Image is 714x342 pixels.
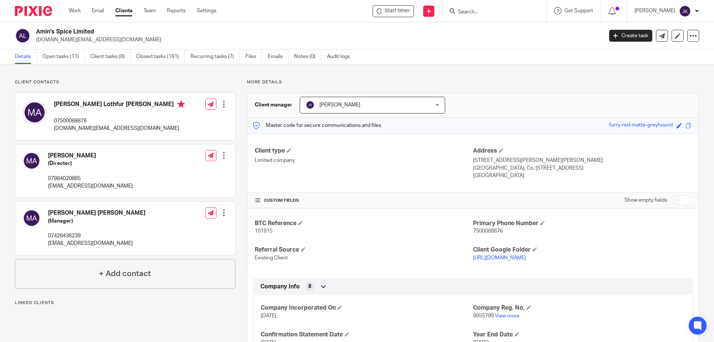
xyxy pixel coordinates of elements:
p: 07984020885 [48,175,133,182]
h4: Company Reg. No. [473,304,685,312]
label: Show empty fields [624,196,667,204]
h4: Year End Date [473,331,685,339]
i: Primary [177,100,185,108]
h3: Client manager [255,101,292,109]
h5: (Manager) [48,217,145,225]
span: [PERSON_NAME] [319,102,360,108]
p: 07429436239 [48,232,145,240]
a: Notes (0) [294,49,321,64]
a: Work [69,7,81,15]
a: Details [15,49,37,64]
p: [DOMAIN_NAME][EMAIL_ADDRESS][DOMAIN_NAME] [54,125,185,132]
div: Amin's Spice Limited [373,5,414,17]
span: [DATE] [261,313,276,319]
p: [EMAIL_ADDRESS][DOMAIN_NAME] [48,240,145,247]
h4: BTC Reference [255,220,473,227]
input: Search [457,9,524,16]
a: [URL][DOMAIN_NAME] [473,255,526,261]
div: furry-red-matte-greyhound [609,121,673,130]
a: Closed tasks (191) [136,49,185,64]
img: svg%3E [23,100,46,124]
span: Get Support [565,8,593,13]
p: Client contacts [15,79,235,85]
h4: [PERSON_NAME] [PERSON_NAME] [48,209,145,217]
a: Team [144,7,156,15]
span: 7500068876 [473,228,503,234]
span: 9955799 [473,313,494,319]
p: Limited company [255,157,473,164]
h4: Company Incorporated On [261,304,473,312]
h4: CUSTOM FIELDS [255,198,473,204]
h4: Primary Phone Number [473,220,691,227]
a: Clients [115,7,132,15]
p: 07500068876 [54,117,185,125]
h4: [PERSON_NAME] [48,152,133,160]
p: [GEOGRAPHIC_DATA] [473,172,691,179]
a: Settings [197,7,216,15]
h4: Address [473,147,691,155]
h4: Client Google Folder [473,246,691,254]
p: More details [247,79,699,85]
span: 101915 [255,228,273,234]
span: Existing Client [255,255,288,261]
p: [STREET_ADDRESS][PERSON_NAME][PERSON_NAME] [473,157,691,164]
a: Audit logs [327,49,356,64]
a: Recurring tasks (7) [190,49,240,64]
img: svg%3E [23,152,41,170]
p: [GEOGRAPHIC_DATA], Co. [STREET_ADDRESS] [473,164,691,172]
a: Create task [609,30,652,42]
a: Client tasks (0) [90,49,131,64]
p: [EMAIL_ADDRESS][DOMAIN_NAME] [48,182,133,190]
h4: Referral Source [255,246,473,254]
img: svg%3E [679,5,691,17]
a: View more [495,313,520,319]
p: Master code for secure communications and files [253,122,381,129]
img: svg%3E [15,28,30,44]
span: 8 [308,283,311,290]
p: Linked clients [15,300,235,306]
h4: [PERSON_NAME] Lothfur [PERSON_NAME] [54,100,185,110]
p: [DOMAIN_NAME][EMAIL_ADDRESS][DOMAIN_NAME] [36,36,598,44]
h4: + Add contact [99,268,151,279]
p: [PERSON_NAME] [634,7,675,15]
h2: Amin's Spice Limited [36,28,486,36]
img: Pixie [15,6,52,16]
img: svg%3E [306,100,315,109]
h4: Client type [255,147,473,155]
span: Start timer [385,7,410,15]
a: Files [245,49,262,64]
a: Open tasks (11) [42,49,85,64]
img: svg%3E [23,209,41,227]
h5: (Director) [48,160,133,167]
a: Email [92,7,104,15]
h4: Confirmation Statement Date [261,331,473,339]
a: Reports [167,7,186,15]
span: Company Info [260,283,300,291]
a: Emails [268,49,289,64]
